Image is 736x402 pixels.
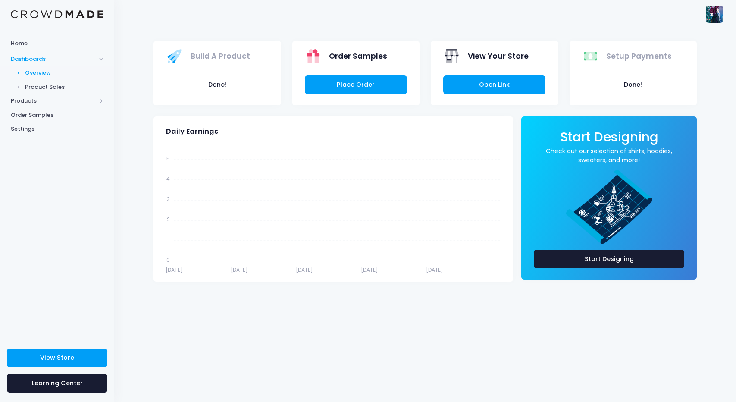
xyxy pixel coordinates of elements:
[7,374,107,393] a: Learning Center
[191,50,250,62] span: Build A Product
[25,83,104,91] span: Product Sales
[329,50,387,62] span: Order Samples
[468,50,529,62] span: View Your Store
[560,128,658,146] span: Start Designing
[706,6,723,23] img: User
[11,39,103,48] span: Home
[231,266,248,273] tspan: [DATE]
[582,75,684,94] button: Done!
[25,69,104,77] span: Overview
[11,97,96,105] span: Products
[296,266,313,273] tspan: [DATE]
[40,353,74,362] span: View Store
[11,55,96,63] span: Dashboards
[166,154,170,162] tspan: 5
[11,111,103,119] span: Order Samples
[7,349,107,367] a: View Store
[560,135,658,144] a: Start Designing
[166,266,183,273] tspan: [DATE]
[167,215,170,223] tspan: 2
[166,127,218,136] span: Daily Earnings
[168,236,170,243] tspan: 1
[534,250,684,268] a: Start Designing
[361,266,378,273] tspan: [DATE]
[606,50,672,62] span: Setup Payments
[32,379,83,387] span: Learning Center
[166,256,170,263] tspan: 0
[167,195,170,202] tspan: 3
[166,75,268,94] button: Done!
[166,175,170,182] tspan: 4
[534,147,684,165] a: Check out our selection of shirts, hoodies, sweaters, and more!
[426,266,443,273] tspan: [DATE]
[305,75,407,94] a: Place Order
[11,125,103,133] span: Settings
[443,75,545,94] a: Open Link
[11,10,103,19] img: Logo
